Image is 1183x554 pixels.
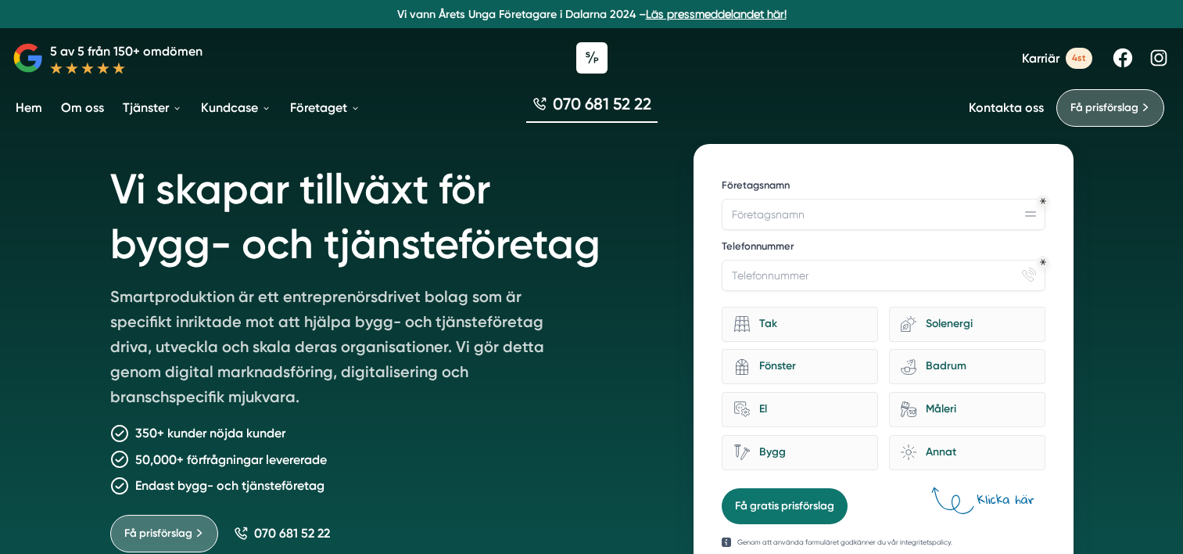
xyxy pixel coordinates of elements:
[234,526,330,541] a: 070 681 52 22
[1022,48,1092,69] a: Karriär 4st
[135,450,327,469] p: 50,000+ förfrågningar levererade
[1022,51,1059,66] span: Karriär
[13,88,45,128] a: Hem
[646,8,787,20] a: Läs pressmeddelandet här!
[1040,259,1046,265] div: Obligatoriskt
[120,88,185,128] a: Tjänster
[1040,198,1046,204] div: Obligatoriskt
[1066,48,1092,69] span: 4st
[50,41,203,61] p: 5 av 5 från 150+ omdömen
[722,260,1045,291] input: Telefonnummer
[1070,99,1138,117] span: Få prisförslag
[287,88,364,128] a: Företaget
[969,100,1044,115] a: Kontakta oss
[110,284,561,415] p: Smartproduktion är ett entreprenörsdrivet bolag som är specifikt inriktade mot att hjälpa bygg- o...
[135,476,324,495] p: Endast bygg- och tjänsteföretag
[124,525,192,542] span: Få prisförslag
[722,199,1045,230] input: Företagsnamn
[6,6,1177,22] p: Vi vann Årets Unga Företagare i Dalarna 2024 –
[110,515,218,552] a: Få prisförslag
[722,178,1045,196] label: Företagsnamn
[254,526,330,541] span: 070 681 52 22
[1056,89,1164,127] a: Få prisförslag
[135,423,285,443] p: 350+ kunder nöjda kunder
[737,537,952,548] p: Genom att använda formuläret godkänner du vår integritetspolicy.
[553,92,651,115] span: 070 681 52 22
[722,488,848,524] button: Få gratis prisförslag
[110,144,657,284] h1: Vi skapar tillväxt för bygg- och tjänsteföretag
[198,88,274,128] a: Kundcase
[526,92,658,123] a: 070 681 52 22
[58,88,107,128] a: Om oss
[722,239,1045,257] label: Telefonnummer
